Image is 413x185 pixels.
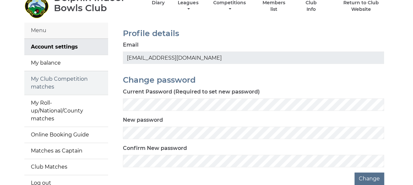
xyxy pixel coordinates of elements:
h2: Profile details [123,29,384,38]
label: Confirm New password [123,144,187,152]
a: My Club Competition matches [24,71,108,95]
a: Club Matches [24,159,108,175]
h2: Change password [123,76,384,84]
a: Online Booking Guide [24,127,108,143]
label: New password [123,116,163,124]
button: Change [355,173,384,185]
a: Account settings [24,39,108,55]
label: Email [123,41,139,49]
a: My Roll-up/National/County matches [24,95,108,127]
a: My balance [24,55,108,71]
div: Menu [24,23,108,39]
a: Matches as Captain [24,143,108,159]
label: Current Password (Required to set new password) [123,88,260,96]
